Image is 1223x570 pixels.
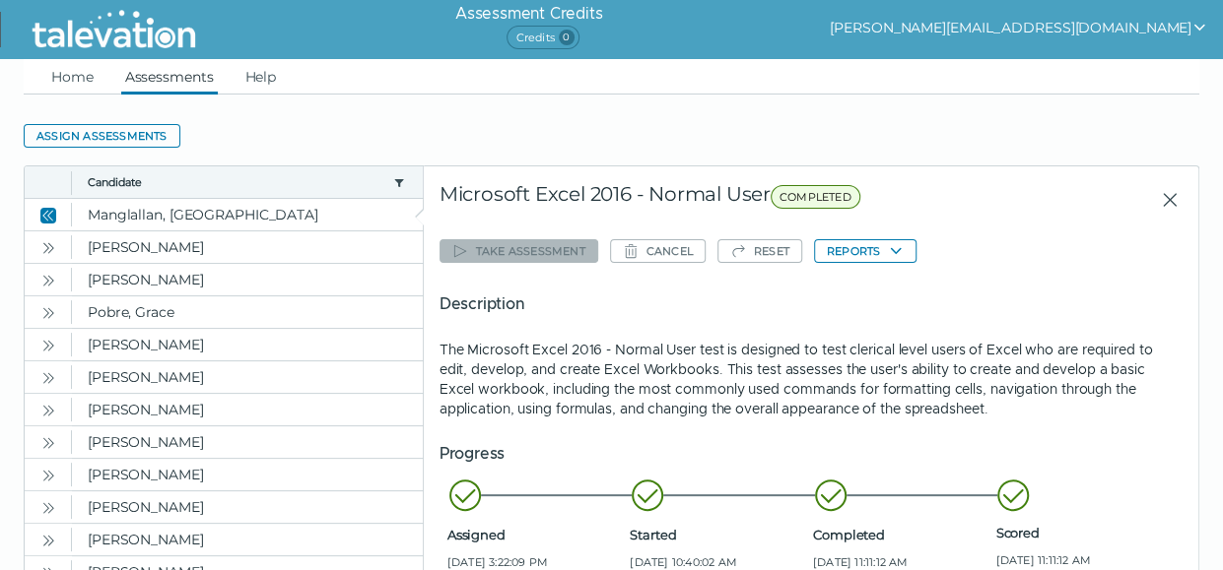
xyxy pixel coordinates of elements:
[72,426,423,458] clr-dg-cell: [PERSON_NAME]
[40,208,56,223] cds-icon: Close
[40,370,56,386] cds-icon: Open
[36,463,60,486] button: Open
[24,5,204,54] img: Talevation_Logo_Transparent_white.png
[72,199,423,230] clr-dg-cell: Manglallan, [GEOGRAPHIC_DATA]
[36,300,60,324] button: Open
[40,468,56,483] cds-icon: Open
[440,340,1183,418] p: The Microsoft Excel 2016 - Normal User test is designed to test clerical level users of Excel who...
[40,305,56,321] cds-icon: Open
[72,459,423,490] clr-dg-cell: [PERSON_NAME]
[771,185,860,209] span: COMPLETED
[40,240,56,256] cds-icon: Open
[36,430,60,454] button: Open
[995,552,1171,568] span: [DATE] 11:11:12 AM
[36,495,60,519] button: Open
[391,174,407,190] button: candidate filter
[455,2,602,26] h6: Assessment Credits
[717,239,802,263] button: Reset
[40,403,56,418] cds-icon: Open
[610,239,706,263] button: Cancel
[88,174,385,190] button: Candidate
[47,59,98,95] a: Home
[36,365,60,389] button: Open
[630,554,805,570] span: [DATE] 10:40:02 AM
[507,26,578,49] span: Credits
[40,273,56,288] cds-icon: Open
[440,239,598,263] button: Take assessment
[440,182,1007,218] div: Microsoft Excel 2016 - Normal User
[36,235,60,259] button: Open
[36,203,60,226] button: Close
[72,329,423,360] clr-dg-cell: [PERSON_NAME]
[40,435,56,451] cds-icon: Open
[36,528,60,551] button: Open
[440,442,1183,466] h5: Progress
[241,59,281,95] a: Help
[440,292,1183,316] h5: Description
[830,16,1207,39] button: show user actions
[36,398,60,421] button: Open
[24,124,180,148] button: Assign assessments
[121,59,218,95] a: Assessments
[40,533,56,548] cds-icon: Open
[72,524,423,555] clr-dg-cell: [PERSON_NAME]
[814,239,917,263] button: Reports
[995,525,1171,540] span: Scored
[447,554,623,570] span: [DATE] 3:22:09 PM
[72,491,423,523] clr-dg-cell: [PERSON_NAME]
[72,264,423,295] clr-dg-cell: [PERSON_NAME]
[40,500,56,516] cds-icon: Open
[1145,182,1183,218] button: Close
[630,527,805,542] span: Started
[36,333,60,356] button: Open
[559,30,575,45] span: 0
[72,296,423,328] clr-dg-cell: Pobre, Grace
[72,394,423,425] clr-dg-cell: [PERSON_NAME]
[36,268,60,291] button: Open
[72,361,423,393] clr-dg-cell: [PERSON_NAME]
[813,554,988,570] span: [DATE] 11:11:12 AM
[40,338,56,353] cds-icon: Open
[813,527,988,542] span: Completed
[447,527,623,542] span: Assigned
[72,231,423,263] clr-dg-cell: [PERSON_NAME]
